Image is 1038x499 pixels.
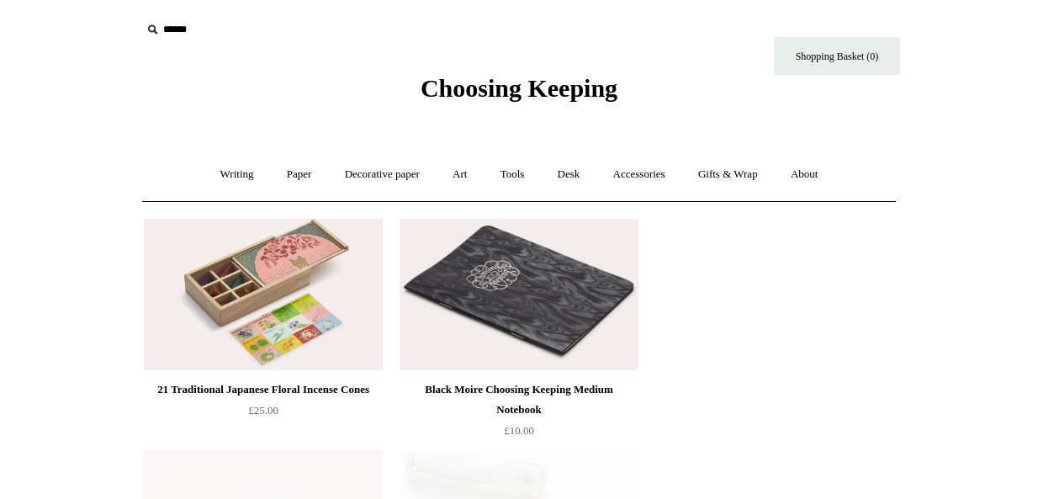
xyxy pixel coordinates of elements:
a: Tools [485,152,540,197]
a: Accessories [598,152,681,197]
a: Shopping Basket (0) [774,37,900,75]
a: Decorative paper [330,152,435,197]
a: Paper [272,152,327,197]
span: Choosing Keeping [421,74,617,102]
span: £25.00 [248,404,278,417]
img: 21 Traditional Japanese Floral Incense Cones [144,219,383,370]
a: Choosing Keeping [421,88,617,99]
a: About [776,152,834,197]
a: 21 Traditional Japanese Floral Incense Cones £25.00 [144,380,383,449]
div: Black Moire Choosing Keeping Medium Notebook [404,380,634,420]
a: Writing [205,152,269,197]
img: Black Moire Choosing Keeping Medium Notebook [400,219,638,370]
a: Black Moire Choosing Keeping Medium Notebook £10.00 [400,380,638,449]
a: Black Moire Choosing Keeping Medium Notebook Black Moire Choosing Keeping Medium Notebook [400,219,638,370]
a: Desk [543,152,596,197]
span: £10.00 [504,424,534,437]
a: Art [437,152,482,197]
a: Gifts & Wrap [683,152,773,197]
a: 21 Traditional Japanese Floral Incense Cones 21 Traditional Japanese Floral Incense Cones [144,219,383,370]
div: 21 Traditional Japanese Floral Incense Cones [148,380,379,400]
